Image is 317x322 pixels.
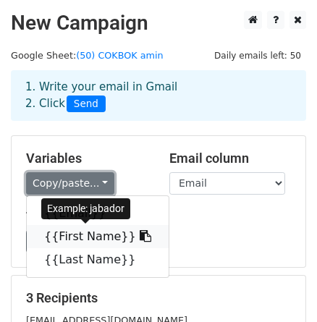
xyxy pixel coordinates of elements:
div: Example: jabador [41,198,130,219]
div: 1. Write your email in Gmail 2. Click [14,79,303,112]
a: Copy/paste... [26,172,114,195]
h5: 3 Recipients [26,290,291,306]
h2: New Campaign [11,11,306,35]
div: Widget de chat [245,253,317,322]
a: {{First Name}} [27,225,169,248]
h5: Email column [169,151,291,166]
iframe: Chat Widget [245,253,317,322]
span: Daily emails left: 50 [209,48,306,64]
span: Send [67,96,106,113]
a: {{Email}} [27,202,169,225]
a: Daily emails left: 50 [209,50,306,61]
small: Google Sheet: [11,50,164,61]
h5: Variables [26,151,148,166]
a: {{Last Name}} [27,248,169,271]
a: (50) COKBOK amin [76,50,163,61]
